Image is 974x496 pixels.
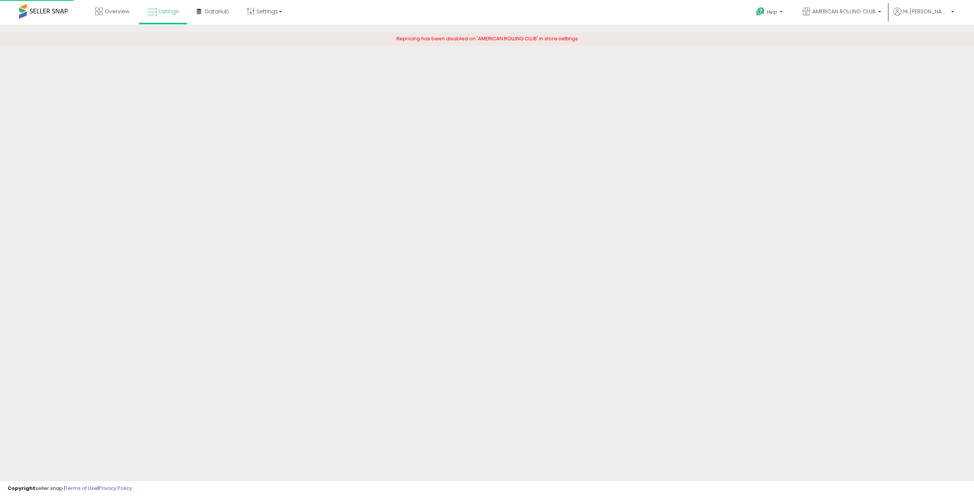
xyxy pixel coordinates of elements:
[396,35,578,42] span: Repricing has been disabled on 'AMERICAN ROLLING CLUB' in store settings
[105,8,129,15] span: Overview
[205,8,229,15] span: DataHub
[903,8,949,15] span: Hi [PERSON_NAME]
[750,1,790,25] a: Help
[893,8,954,25] a: Hi [PERSON_NAME]
[812,8,876,15] span: AMERICAN ROLLING CLUB
[159,8,179,15] span: Listings
[767,9,777,15] span: Help
[756,7,765,16] i: Get Help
